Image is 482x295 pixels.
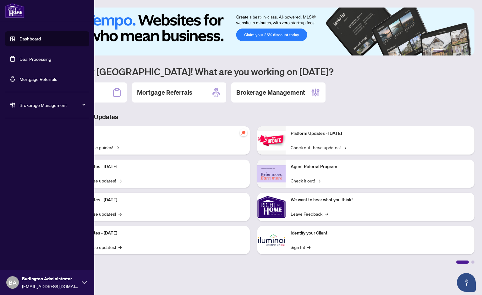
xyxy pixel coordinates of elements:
span: → [307,244,310,250]
h2: Mortgage Referrals [137,88,192,97]
a: Dashboard [19,36,41,42]
img: Identify your Client [257,226,286,254]
p: Self-Help [66,130,245,137]
p: We want to hear what you think! [291,197,469,203]
span: [EMAIL_ADDRESS][DOMAIN_NAME] [22,283,79,290]
p: Identify your Client [291,230,469,237]
button: 2 [446,49,448,52]
button: 5 [461,49,463,52]
span: → [343,144,346,151]
img: Agent Referral Program [257,165,286,182]
img: Slide 0 [33,8,474,55]
button: 3 [451,49,453,52]
a: Check it out!→ [291,177,320,184]
a: Sign In!→ [291,244,310,250]
h1: Welcome back [GEOGRAPHIC_DATA]! What are you working on [DATE]? [33,66,474,77]
p: Platform Updates - [DATE] [291,130,469,137]
span: → [317,177,320,184]
p: Platform Updates - [DATE] [66,197,245,203]
img: logo [5,3,25,18]
button: 1 [433,49,443,52]
button: 4 [456,49,458,52]
span: Brokerage Management [19,102,85,108]
span: → [118,244,122,250]
p: Platform Updates - [DATE] [66,163,245,170]
span: → [118,210,122,217]
a: Deal Processing [19,56,51,62]
a: Check out these updates!→ [291,144,346,151]
button: 6 [466,49,468,52]
a: Leave Feedback→ [291,210,328,217]
p: Platform Updates - [DATE] [66,230,245,237]
span: Burlington Administrator [22,275,79,282]
span: → [325,210,328,217]
span: BA [9,278,17,287]
span: → [116,144,119,151]
img: Platform Updates - June 23, 2025 [257,131,286,150]
span: → [118,177,122,184]
img: We want to hear what you think! [257,193,286,221]
button: Open asap [457,273,476,292]
h2: Brokerage Management [236,88,305,97]
a: Mortgage Referrals [19,76,57,82]
p: Agent Referral Program [291,163,469,170]
h3: Brokerage & Industry Updates [33,113,474,121]
span: pushpin [240,129,247,136]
